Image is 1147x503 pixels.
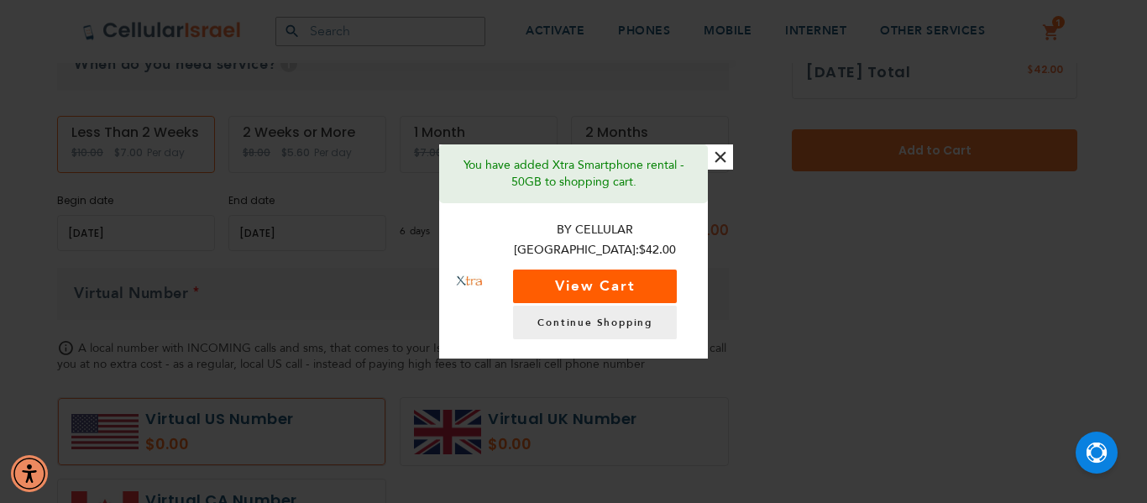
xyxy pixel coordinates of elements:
p: By Cellular [GEOGRAPHIC_DATA]: [500,220,691,261]
button: View Cart [513,270,677,303]
p: You have added Xtra Smartphone rental - 50GB to shopping cart. [452,157,695,191]
button: × [708,144,733,170]
a: Continue Shopping [513,306,677,339]
div: Accessibility Menu [11,455,48,492]
span: $42.00 [639,242,676,258]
